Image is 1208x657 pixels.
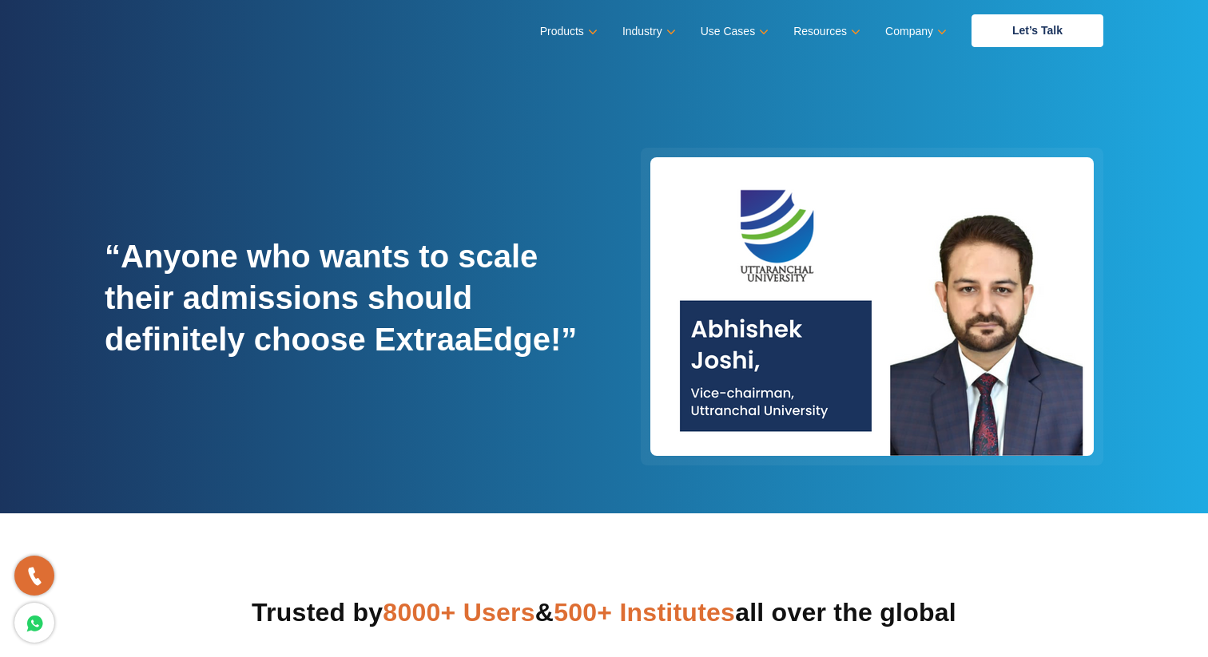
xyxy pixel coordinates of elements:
a: Industry [622,20,673,43]
span: 8000+ Users [383,598,534,627]
span: 500+ Institutes [554,598,735,627]
strong: “Anyone who wants to scale their admissions should definitely choose ExtraaEdge!” [105,239,577,357]
a: Resources [793,20,857,43]
a: Company [885,20,944,43]
a: Products [540,20,594,43]
a: Use Cases [701,20,765,43]
h2: Trusted by & all over the global [105,593,1103,631]
a: Let’s Talk [972,14,1103,47]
